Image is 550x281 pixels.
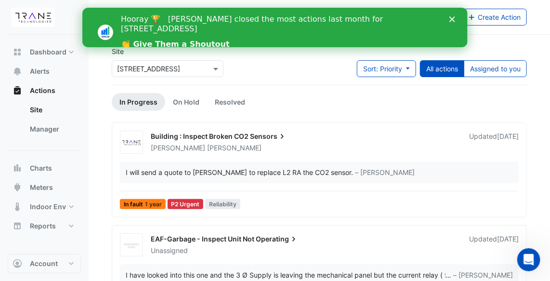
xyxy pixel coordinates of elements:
button: All actions [420,60,464,77]
a: In Progress [112,93,165,111]
button: Actions [8,81,81,100]
span: Actions [30,86,55,95]
button: Assigned to you [464,60,527,77]
label: Site [112,46,124,56]
iframe: Intercom live chat [517,248,540,271]
img: Company Logo [12,8,55,27]
button: Meters [8,178,81,197]
span: Alerts [30,67,50,76]
span: Dashboard [30,47,66,57]
img: Trane Technologies [120,138,143,147]
span: Account [30,259,58,268]
div: Updated [469,234,519,255]
a: Resolved [207,93,253,111]
button: Sort: Priority [357,60,416,77]
button: Dashboard [8,42,81,62]
a: 👏 Give Them a Shoutout [39,32,147,42]
button: Create Action [461,9,527,26]
button: Charts [8,159,81,178]
app-icon: Meters [13,183,22,192]
button: Reports [8,216,81,236]
span: – [PERSON_NAME] [355,167,415,177]
iframe: Intercom live chat banner [82,8,468,47]
span: – [PERSON_NAME] [453,270,513,280]
span: In fault [120,199,166,209]
span: Operating [256,234,299,244]
span: EAF-Garbage - Inspect Unit Not [151,235,254,243]
span: Reliability [205,199,240,209]
span: Charts [30,163,52,173]
div: … [126,270,513,280]
span: Building : Inspect Broken CO2 [151,132,249,140]
div: Close [367,9,377,14]
div: I have looked into this one and the 3 Ø Supply is leaving the mechanical panel but the current re... [126,270,445,280]
app-icon: Actions [13,86,22,95]
span: [PERSON_NAME] [151,144,205,152]
span: 1 year [145,201,162,207]
span: Meters [30,183,53,192]
span: [PERSON_NAME] [207,143,262,153]
app-icon: Reports [13,221,22,231]
button: Alerts [8,62,81,81]
app-icon: Charts [13,163,22,173]
button: Indoor Env [8,197,81,216]
span: Unassigned [151,246,188,255]
a: Manager [22,120,81,139]
div: P2 Urgent [168,199,204,209]
span: Sensors [250,132,287,141]
div: I will send a quote to [PERSON_NAME] to replace L2 RA the CO2 sensor. [126,167,353,177]
div: Actions [8,100,81,143]
app-icon: Alerts [13,67,22,76]
div: Updated [469,132,519,153]
app-icon: Dashboard [13,47,22,57]
a: Site [22,100,81,120]
span: Create Action [478,13,521,21]
span: Sort: Priority [363,65,402,73]
a: On Hold [165,93,207,111]
span: Indoor Env [30,202,66,212]
button: Account [8,254,81,273]
app-icon: Indoor Env [13,202,22,212]
span: Reports [30,221,56,231]
span: Tue 19-Aug-2025 15:53 AEST [497,235,519,243]
span: Tue 19-Aug-2025 15:58 AEST [497,132,519,140]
